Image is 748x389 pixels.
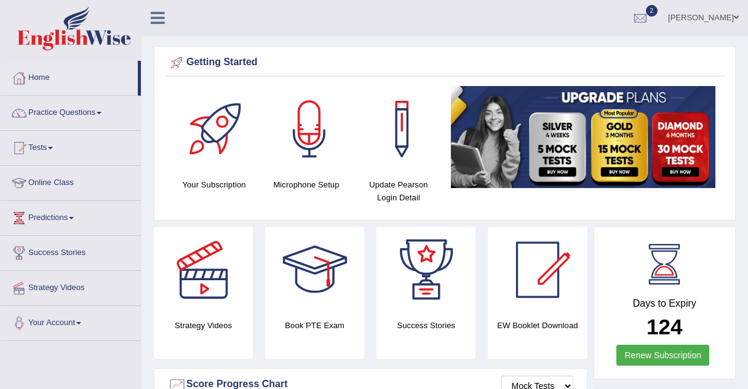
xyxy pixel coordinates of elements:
[451,86,715,188] img: small5.jpg
[265,319,364,332] h4: Book PTE Exam
[154,319,253,332] h4: Strategy Videos
[1,166,141,197] a: Online Class
[608,298,722,309] h4: Days to Expiry
[616,345,709,366] a: Renew Subscription
[1,236,141,267] a: Success Stories
[266,178,346,191] h4: Microphone Setup
[1,131,141,162] a: Tests
[168,53,722,72] div: Getting Started
[174,178,254,191] h4: Your Subscription
[1,271,141,302] a: Strategy Videos
[1,201,141,232] a: Predictions
[1,96,141,127] a: Practice Questions
[1,306,141,337] a: Your Account
[488,319,587,332] h4: EW Booklet Download
[376,319,475,332] h4: Success Stories
[359,178,439,204] h4: Update Pearson Login Detail
[646,5,658,17] span: 2
[647,315,682,339] b: 124
[1,61,138,92] a: Home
